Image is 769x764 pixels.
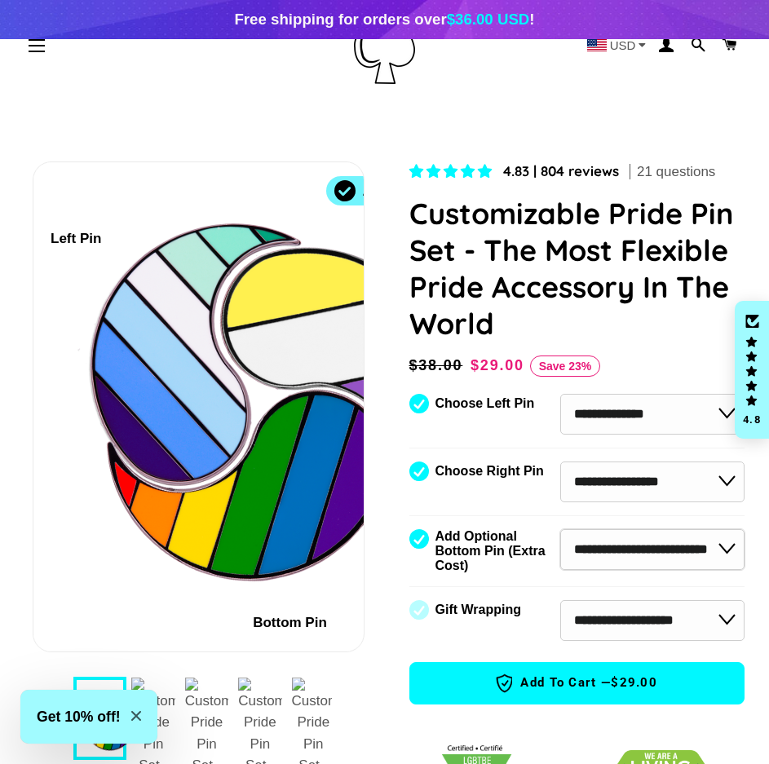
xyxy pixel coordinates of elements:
label: Choose Right Pin [435,464,544,479]
img: Pin-Ace [354,8,415,84]
span: $38.00 [409,354,467,377]
div: 4.8 [742,414,762,425]
button: 1 / 7 [73,677,126,760]
span: Save 23% [530,356,601,377]
span: $36.00 USD [447,11,530,28]
span: Add to Cart — [435,673,720,694]
label: Add Optional Bottom Pin (Extra Cost) [435,529,560,573]
label: Gift Wrapping [435,603,521,617]
div: 1 / 7 [33,162,364,651]
span: 4.83 | 804 reviews [503,162,619,179]
span: USD [610,39,636,51]
button: Add to Cart —$29.00 [409,662,745,704]
h1: Customizable Pride Pin Set - The Most Flexible Pride Accessory In The World [409,195,745,342]
div: Bottom Pin [253,612,327,634]
span: 21 questions [637,162,715,182]
label: Choose Left Pin [435,396,535,411]
span: $29.00 [471,357,524,373]
span: $29.00 [611,674,657,691]
div: Free shipping for orders over ! [234,8,534,31]
span: 4.83 stars [409,164,496,179]
div: Left Pin [51,228,101,250]
div: Click to open Judge.me floating reviews tab [735,301,769,439]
